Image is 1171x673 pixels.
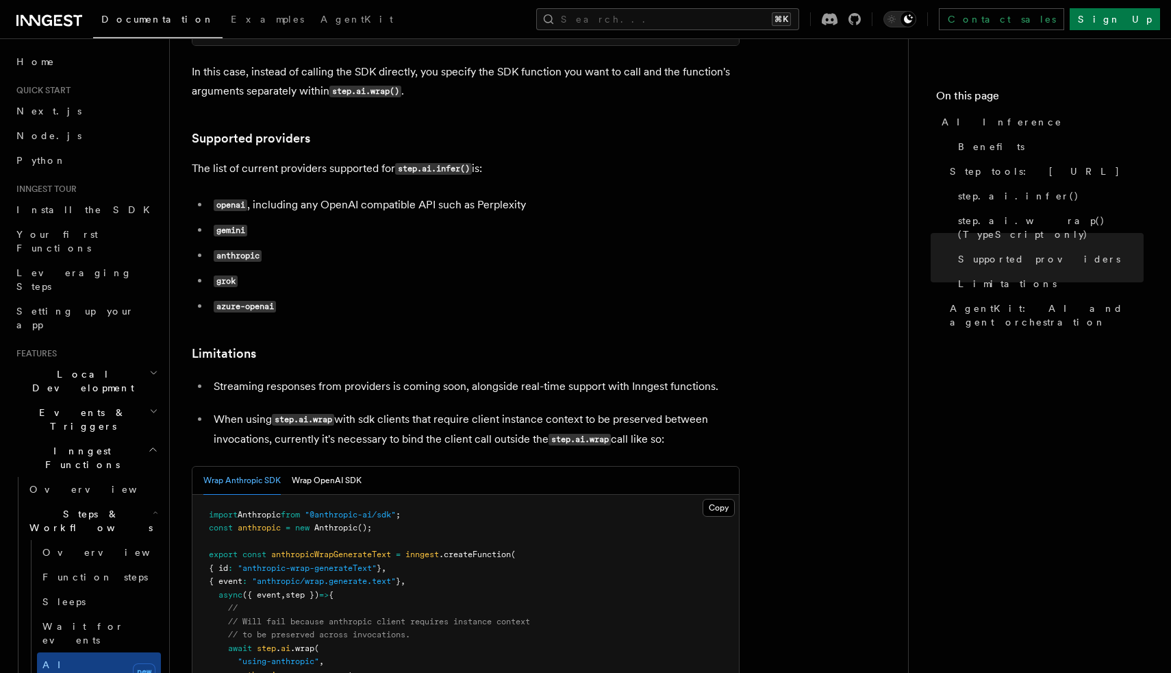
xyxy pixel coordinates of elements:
[228,630,410,639] span: // to be preserved across invocations.
[405,550,439,559] span: inngest
[209,550,238,559] span: export
[286,590,319,600] span: step })
[314,644,319,653] span: (
[511,550,516,559] span: (
[242,576,247,586] span: :
[228,563,233,573] span: :
[950,164,1120,178] span: Step tools: [URL]
[396,510,401,519] span: ;
[16,306,134,330] span: Setting up your app
[305,510,396,519] span: "@anthropic-ai/sdk"
[228,603,238,613] span: //
[209,510,238,519] span: import
[37,614,161,652] a: Wait for events
[319,657,324,666] span: ,
[11,222,161,260] a: Your first Functions
[11,406,149,433] span: Events & Triggers
[11,49,161,74] a: Home
[936,88,1144,110] h4: On this page
[11,148,161,173] a: Python
[192,129,310,148] a: Supported providers
[958,189,1079,203] span: step.ai.infer()
[214,276,238,287] code: grok
[272,414,334,426] code: step.ai.wrap
[192,159,740,179] p: The list of current providers supported for is:
[11,400,161,439] button: Events & Triggers
[228,644,252,653] span: await
[11,260,161,299] a: Leveraging Steps
[238,563,377,573] span: "anthropic-wrap-generateText"
[11,444,148,472] span: Inngest Functions
[953,184,1144,208] a: step.ai.infer()
[281,590,286,600] span: ,
[242,550,266,559] span: const
[238,523,281,533] span: anthropic
[329,590,333,600] span: {
[953,134,1144,159] a: Benefits
[209,563,228,573] span: { id
[953,247,1144,271] a: Supported providers
[192,62,740,101] p: In this case, instead of calling the SDK directly, you specify the SDK function you want to call ...
[16,229,98,254] span: Your first Functions
[192,344,256,363] a: Limitations
[950,302,1144,329] span: AgentKit: AI and agent orchestration
[1070,8,1160,30] a: Sign Up
[939,8,1064,30] a: Contact sales
[231,14,304,25] span: Examples
[942,115,1062,129] span: AI Inference
[11,367,149,395] span: Local Development
[11,439,161,477] button: Inngest Functions
[16,204,158,215] span: Install the SDK
[11,99,161,123] a: Next.js
[214,225,247,236] code: gemini
[396,576,401,586] span: }
[271,550,391,559] span: anthropicWrapGenerateText
[29,484,171,495] span: Overview
[214,301,276,313] code: azure-openai
[42,596,86,607] span: Sleeps
[320,14,393,25] span: AgentKit
[214,199,247,211] code: openai
[883,11,916,27] button: Toggle dark mode
[11,85,71,96] span: Quick start
[228,617,530,626] span: // Will fail because anthropic client requires instance context
[312,4,401,37] a: AgentKit
[242,590,281,600] span: ({ event
[257,644,276,653] span: step
[214,410,740,450] p: When using with sdk clients that require client instance context to be preserved between invocati...
[16,130,81,141] span: Node.js
[209,523,233,533] span: const
[329,86,401,97] code: step.ai.wrap()
[16,155,66,166] span: Python
[439,550,511,559] span: .createFunction
[11,123,161,148] a: Node.js
[377,563,381,573] span: }
[281,644,290,653] span: ai
[238,510,281,519] span: Anthropic
[214,377,740,396] p: Streaming responses from providers is coming soon, alongside real-time support with Inngest funct...
[292,467,362,495] button: Wrap OpenAI SDK
[944,296,1144,334] a: AgentKit: AI and agent orchestration
[37,565,161,589] a: Function steps
[209,576,242,586] span: { event
[101,14,214,25] span: Documentation
[16,55,55,69] span: Home
[11,348,57,359] span: Features
[314,523,357,533] span: Anthropic
[223,4,312,37] a: Examples
[703,499,735,517] button: Copy
[93,4,223,38] a: Documentation
[11,362,161,400] button: Local Development
[11,184,77,195] span: Inngest tour
[958,277,1057,291] span: Limitations
[16,267,132,292] span: Leveraging Steps
[238,657,319,666] span: "using-anthropic"
[958,252,1120,266] span: Supported providers
[396,550,401,559] span: =
[953,208,1144,247] a: step.ai.wrap() (TypeScript only)
[357,523,372,533] span: ();
[549,434,611,445] code: step.ai.wrap
[401,576,405,586] span: ,
[936,110,1144,134] a: AI Inference
[295,523,310,533] span: new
